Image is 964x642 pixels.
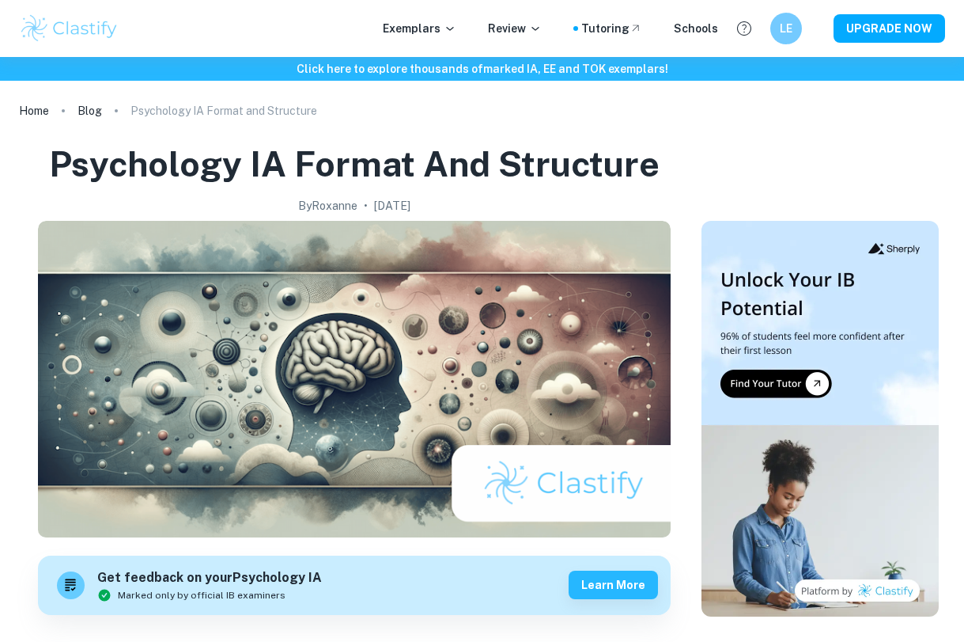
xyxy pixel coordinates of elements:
span: Marked only by official IB examiners [118,588,285,602]
h6: Get feedback on your Psychology IA [97,568,322,588]
a: Get feedback on yourPsychology IAMarked only by official IB examinersLearn more [38,556,671,615]
button: UPGRADE NOW [834,14,945,43]
h2: [DATE] [374,197,410,215]
p: Psychology IA Format and Structure [130,102,317,120]
p: • [364,197,368,215]
p: Exemplars [383,20,456,37]
a: Home [19,100,49,122]
button: Help and Feedback [731,15,758,42]
a: Tutoring [581,20,642,37]
img: Psychology IA Format and Structure cover image [38,221,671,538]
img: Clastify logo [19,13,119,44]
p: Review [488,20,542,37]
button: LE [770,13,802,44]
h2: By Roxanne [298,197,357,215]
a: Schools [674,20,718,37]
button: Learn more [569,571,658,599]
a: Blog [77,100,102,122]
h6: Click here to explore thousands of marked IA, EE and TOK exemplars ! [3,60,961,78]
h6: LE [777,20,796,37]
h1: Psychology IA Format and Structure [49,141,660,188]
img: Thumbnail [701,221,939,617]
